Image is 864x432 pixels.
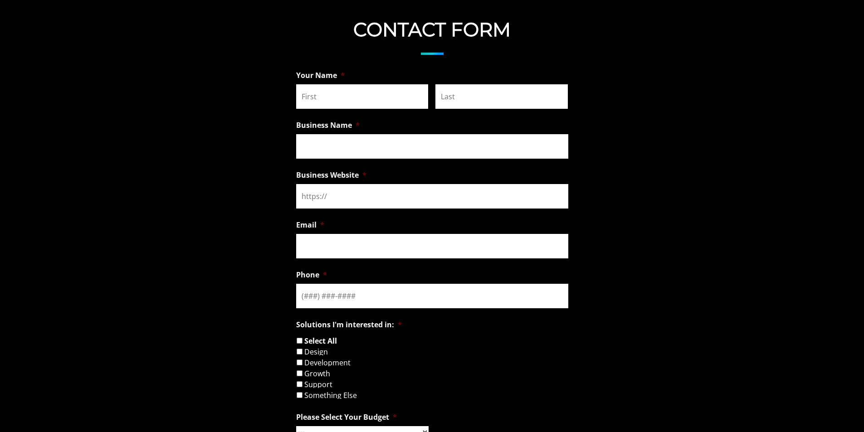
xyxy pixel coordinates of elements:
input: https:// [296,184,568,209]
label: Your Name [296,71,345,80]
label: Development [304,359,351,366]
input: (###) ###-#### [296,284,568,308]
label: Please Select Your Budget [296,413,397,422]
input: First [296,84,429,109]
label: Growth [304,370,330,377]
label: Solutions I'm interested in: [296,320,402,330]
label: Email [296,220,324,230]
label: Design [304,348,328,355]
label: Business Name [296,121,360,130]
label: Something Else [304,392,357,399]
label: Phone [296,270,327,280]
label: Select All [304,337,337,345]
label: Business Website [296,170,366,180]
input: Last [435,84,568,109]
iframe: Chat Widget [819,388,864,432]
label: Support [304,381,332,388]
